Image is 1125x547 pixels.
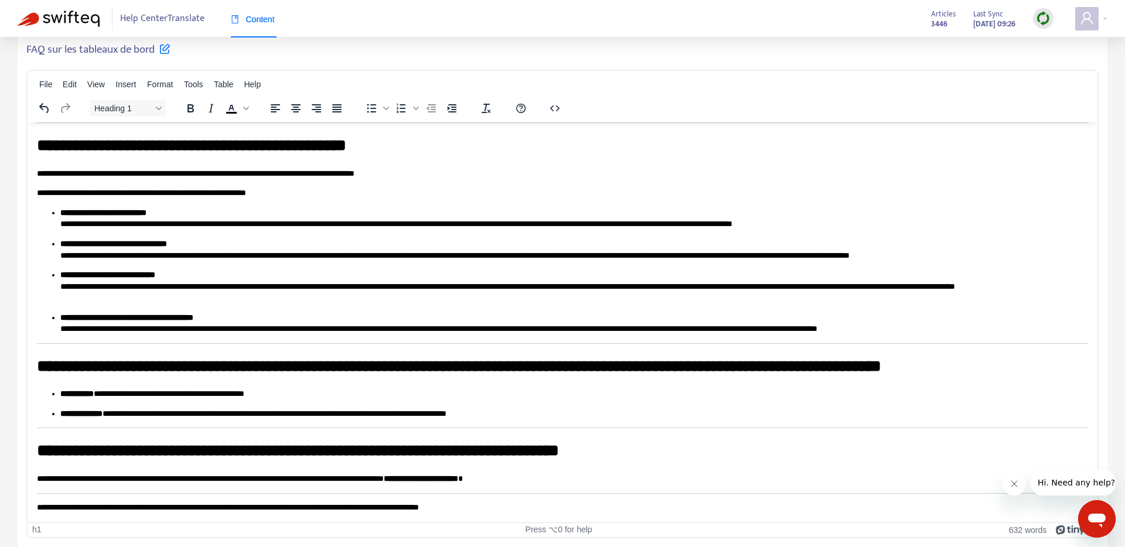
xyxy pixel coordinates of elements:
[231,15,275,24] span: Content
[442,100,462,117] button: Increase indent
[147,80,173,89] span: Format
[931,8,956,20] span: Articles
[87,80,105,89] span: View
[327,100,347,117] button: Justify
[1036,11,1051,26] img: sync.dc5367851b00ba804db3.png
[28,122,1097,522] iframe: Rich Text Area
[391,100,421,117] div: Numbered list
[55,100,75,117] button: Redo
[1078,500,1116,538] iframe: Button to launch messaging window
[362,100,391,117] div: Bullet list
[1031,470,1116,495] iframe: Message from company
[1056,525,1085,534] a: Powered by Tiny
[265,100,285,117] button: Align left
[286,100,306,117] button: Align center
[231,15,239,23] span: book
[180,100,200,117] button: Bold
[1003,472,1026,495] iframe: Close message
[115,80,136,89] span: Insert
[184,80,203,89] span: Tools
[306,100,326,117] button: Align right
[931,18,947,30] strong: 3446
[63,80,77,89] span: Edit
[32,525,42,535] div: h1
[973,18,1015,30] strong: [DATE] 09:26
[39,80,53,89] span: File
[383,525,734,535] div: Press ⌥0 for help
[221,100,251,117] div: Text color Black
[973,8,1003,20] span: Last Sync
[120,8,204,30] span: Help Center Translate
[201,100,221,117] button: Italic
[421,100,441,117] button: Decrease indent
[1080,11,1094,25] span: user
[244,80,261,89] span: Help
[90,100,166,117] button: Block Heading 1
[26,43,171,57] h5: FAQ sur les tableaux de bord
[35,100,54,117] button: Undo
[18,11,100,27] img: Swifteq
[476,100,496,117] button: Clear formatting
[94,104,152,113] span: Heading 1
[511,100,531,117] button: Help
[214,80,233,89] span: Table
[1009,525,1047,535] button: 632 words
